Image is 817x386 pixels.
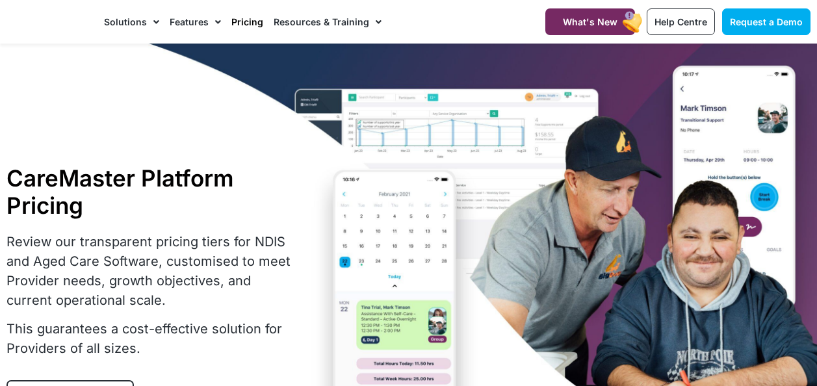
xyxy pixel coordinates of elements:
[6,232,292,310] p: Review our transparent pricing tiers for NDIS and Aged Care Software, customised to meet Provider...
[655,16,707,27] span: Help Centre
[730,16,803,27] span: Request a Demo
[647,8,715,35] a: Help Centre
[722,8,811,35] a: Request a Demo
[6,164,292,219] h1: CareMaster Platform Pricing
[6,12,91,31] img: CareMaster Logo
[545,8,635,35] a: What's New
[6,319,292,358] p: This guarantees a cost-effective solution for Providers of all sizes.
[563,16,617,27] span: What's New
